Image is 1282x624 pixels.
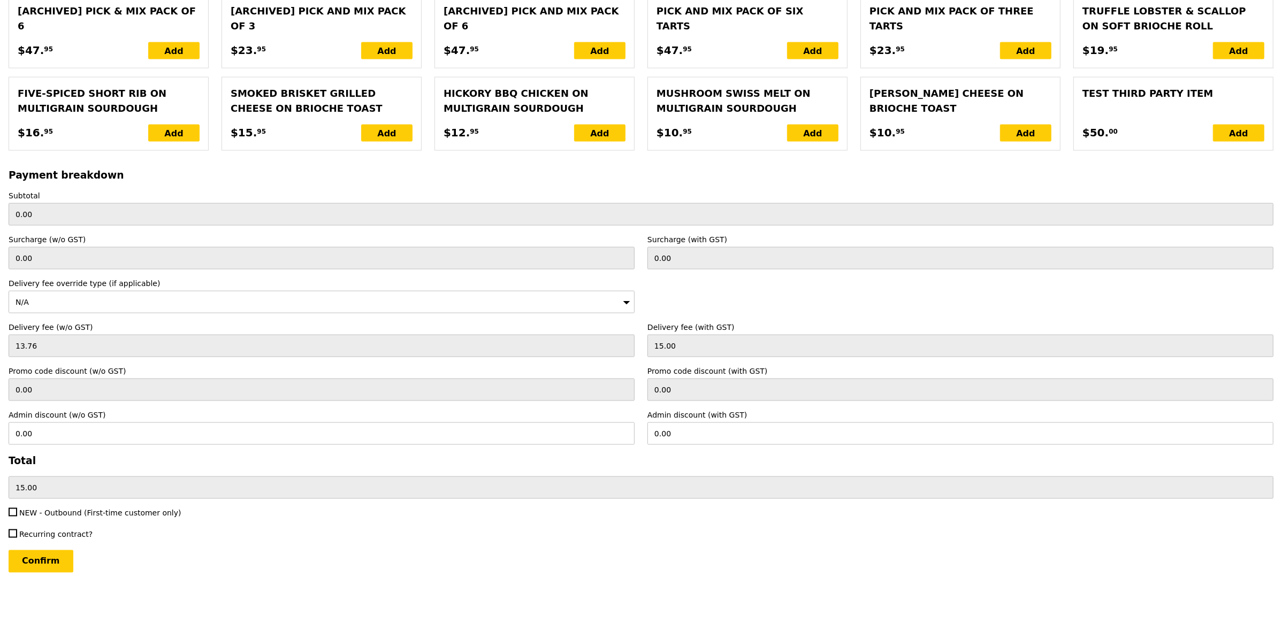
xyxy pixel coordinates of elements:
[1109,127,1118,136] span: 00
[657,125,683,141] span: $10.
[647,366,1273,376] label: Promo code discount (with GST)
[869,42,896,58] span: $23.
[19,530,93,538] span: Recurring contract?
[148,125,200,142] div: Add
[869,125,896,141] span: $10.
[9,234,635,245] label: Surcharge (w/o GST)
[1213,125,1264,142] div: Add
[683,45,692,53] span: 95
[1082,86,1264,101] div: Test third party item
[657,42,683,58] span: $47.
[257,127,266,136] span: 95
[444,125,470,141] span: $12.
[1000,125,1051,142] div: Add
[148,42,200,59] div: Add
[9,366,635,376] label: Promo code discount (w/o GST)
[1213,42,1264,59] div: Add
[44,45,53,53] span: 95
[444,4,625,34] div: [Archived] Pick and mix pack of 6
[231,4,413,34] div: [Archived] Pick and mix pack of 3
[231,42,257,58] span: $23.
[18,86,200,116] div: Five‑spiced Short Rib on Multigrain Sourdough
[18,42,44,58] span: $47.
[231,125,257,141] span: $15.
[1109,45,1118,53] span: 95
[574,125,625,142] div: Add
[361,125,413,142] div: Add
[44,127,53,136] span: 95
[19,509,181,517] span: NEW - Outbound (First-time customer only)
[18,4,200,34] div: [Archived] Pick & mix pack of 6
[444,86,625,116] div: Hickory BBQ Chicken on Multigrain Sourdough
[9,529,17,538] input: Recurring contract?
[9,508,17,517] input: NEW - Outbound (First-time customer only)
[896,45,905,53] span: 95
[231,86,413,116] div: Smoked Brisket Grilled Cheese on Brioche Toast
[574,42,625,59] div: Add
[1082,125,1109,141] span: $50.
[787,125,838,142] div: Add
[683,127,692,136] span: 95
[647,322,1273,333] label: Delivery fee (with GST)
[647,410,1273,420] label: Admin discount (with GST)
[9,190,1273,201] label: Subtotal
[647,234,1273,245] label: Surcharge (with GST)
[470,45,479,53] span: 95
[787,42,838,59] div: Add
[869,4,1051,34] div: Pick and mix pack of three tarts
[657,4,838,34] div: Pick and mix pack of six tarts
[869,86,1051,116] div: [PERSON_NAME] Cheese on Brioche Toast
[9,550,73,573] input: Confirm
[18,125,44,141] span: $16.
[1082,42,1109,58] span: $19.
[9,170,1273,181] h3: Payment breakdown
[16,298,29,306] span: N/A
[1082,4,1264,34] div: Truffle Lobster & Scallop on Soft Brioche Roll
[470,127,479,136] span: 95
[9,278,635,289] label: Delivery fee override type (if applicable)
[9,410,635,420] label: Admin discount (w/o GST)
[1000,42,1051,59] div: Add
[896,127,905,136] span: 95
[9,322,635,333] label: Delivery fee (w/o GST)
[657,86,838,116] div: Mushroom Swiss Melt on Multigrain Sourdough
[9,455,1273,466] h3: Total
[361,42,413,59] div: Add
[444,42,470,58] span: $47.
[257,45,266,53] span: 95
